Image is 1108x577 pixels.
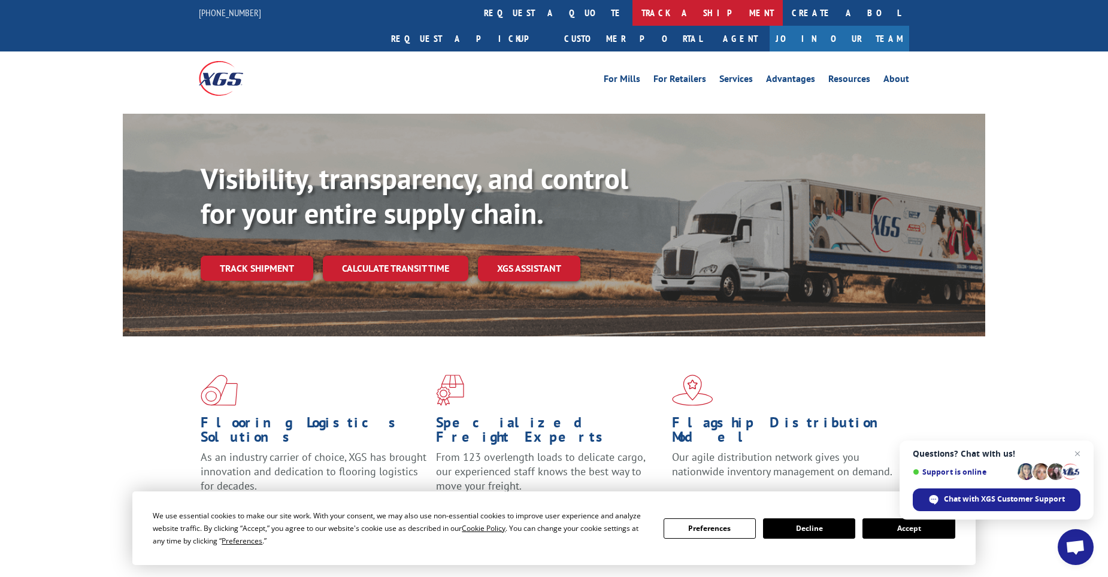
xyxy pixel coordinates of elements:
[944,494,1065,505] span: Chat with XGS Customer Support
[153,509,649,547] div: We use essential cookies to make our site work. With your consent, we may also use non-essential ...
[1058,529,1094,565] a: Open chat
[478,256,580,281] a: XGS ASSISTANT
[828,74,870,87] a: Resources
[436,450,662,503] p: From 123 overlength loads to delicate cargo, our experienced staff knows the best way to move you...
[201,375,238,406] img: xgs-icon-total-supply-chain-intelligence-red
[672,375,713,406] img: xgs-icon-flagship-distribution-model-red
[862,518,955,539] button: Accept
[763,518,855,539] button: Decline
[222,536,262,546] span: Preferences
[770,26,909,51] a: Join Our Team
[382,26,555,51] a: Request a pickup
[653,74,706,87] a: For Retailers
[913,449,1080,458] span: Questions? Chat with us!
[883,74,909,87] a: About
[462,523,505,533] span: Cookie Policy
[323,256,468,281] a: Calculate transit time
[201,256,313,281] a: Track shipment
[766,74,815,87] a: Advantages
[201,450,426,493] span: As an industry carrier of choice, XGS has brought innovation and dedication to flooring logistics...
[664,518,756,539] button: Preferences
[555,26,711,51] a: Customer Portal
[132,491,976,565] div: Cookie Consent Prompt
[711,26,770,51] a: Agent
[604,74,640,87] a: For Mills
[672,415,898,450] h1: Flagship Distribution Model
[201,160,628,232] b: Visibility, transparency, and control for your entire supply chain.
[913,488,1080,511] span: Chat with XGS Customer Support
[436,415,662,450] h1: Specialized Freight Experts
[436,375,464,406] img: xgs-icon-focused-on-flooring-red
[201,415,427,450] h1: Flooring Logistics Solutions
[199,7,261,19] a: [PHONE_NUMBER]
[719,74,753,87] a: Services
[913,467,1013,476] span: Support is online
[672,490,821,503] a: Learn More >
[672,450,892,478] span: Our agile distribution network gives you nationwide inventory management on demand.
